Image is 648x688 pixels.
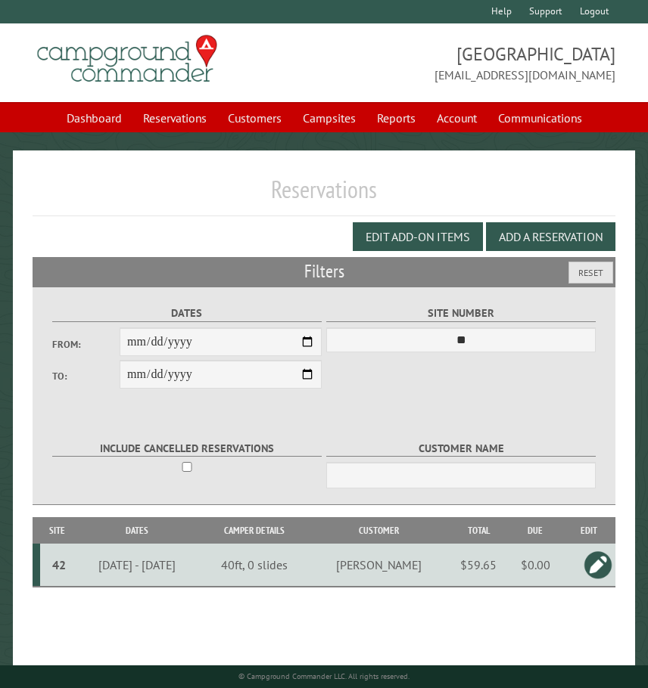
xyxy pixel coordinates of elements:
[200,544,310,587] td: 40ft, 0 slides
[486,222,615,251] button: Add a Reservation
[353,222,483,251] button: Edit Add-on Items
[489,104,591,132] a: Communications
[219,104,291,132] a: Customers
[134,104,216,132] a: Reservations
[52,369,120,383] label: To:
[46,557,72,572] div: 42
[58,104,131,132] a: Dashboard
[76,557,198,572] div: [DATE] - [DATE]
[448,544,509,587] td: $59.65
[52,305,322,322] label: Dates
[326,440,596,457] label: Customer Name
[324,42,615,84] span: [GEOGRAPHIC_DATA] [EMAIL_ADDRESS][DOMAIN_NAME]
[310,544,448,587] td: [PERSON_NAME]
[40,517,74,544] th: Site
[562,517,615,544] th: Edit
[294,104,365,132] a: Campsites
[200,517,310,544] th: Camper Details
[52,337,120,352] label: From:
[326,305,596,322] label: Site Number
[569,262,613,284] button: Reset
[74,517,200,544] th: Dates
[448,517,509,544] th: Total
[509,517,562,544] th: Due
[428,104,486,132] a: Account
[368,104,425,132] a: Reports
[33,175,615,216] h1: Reservations
[310,517,448,544] th: Customer
[238,671,410,681] small: © Campground Commander LLC. All rights reserved.
[52,440,322,457] label: Include Cancelled Reservations
[33,29,222,88] img: Campground Commander
[33,257,615,286] h2: Filters
[509,544,562,587] td: $0.00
